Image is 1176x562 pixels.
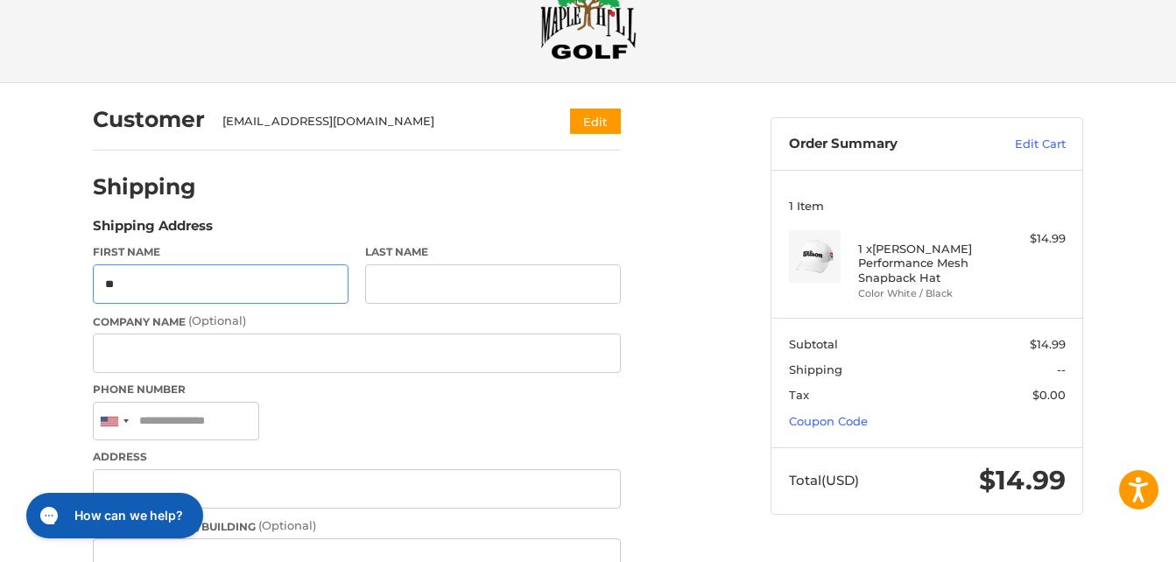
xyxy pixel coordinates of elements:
span: $0.00 [1032,388,1066,402]
h2: Customer [93,106,205,133]
small: (Optional) [188,313,246,327]
label: Phone Number [93,382,621,397]
span: -- [1057,362,1066,376]
label: First Name [93,244,349,260]
div: $14.99 [996,230,1066,248]
span: Tax [789,388,809,402]
label: Last Name [365,244,621,260]
span: Total (USD) [789,472,859,488]
iframe: Gorgias live chat messenger [18,487,208,544]
label: Address [93,449,621,465]
button: Edit [570,109,621,134]
li: Color White / Black [858,286,992,301]
a: Coupon Code [789,414,868,428]
span: $14.99 [979,464,1066,496]
span: $14.99 [1030,337,1066,351]
h3: Order Summary [789,136,977,153]
span: Shipping [789,362,842,376]
legend: Shipping Address [93,216,213,244]
h3: 1 Item [789,199,1066,213]
label: Company Name [93,313,621,330]
div: [EMAIL_ADDRESS][DOMAIN_NAME] [222,113,537,130]
a: Edit Cart [977,136,1066,153]
h2: Shipping [93,173,196,200]
label: Apartment/Suite/Building [93,517,621,535]
div: United States: +1 [94,403,134,440]
span: Subtotal [789,337,838,351]
small: (Optional) [258,518,316,532]
h4: 1 x [PERSON_NAME] Performance Mesh Snapback Hat [858,242,992,285]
